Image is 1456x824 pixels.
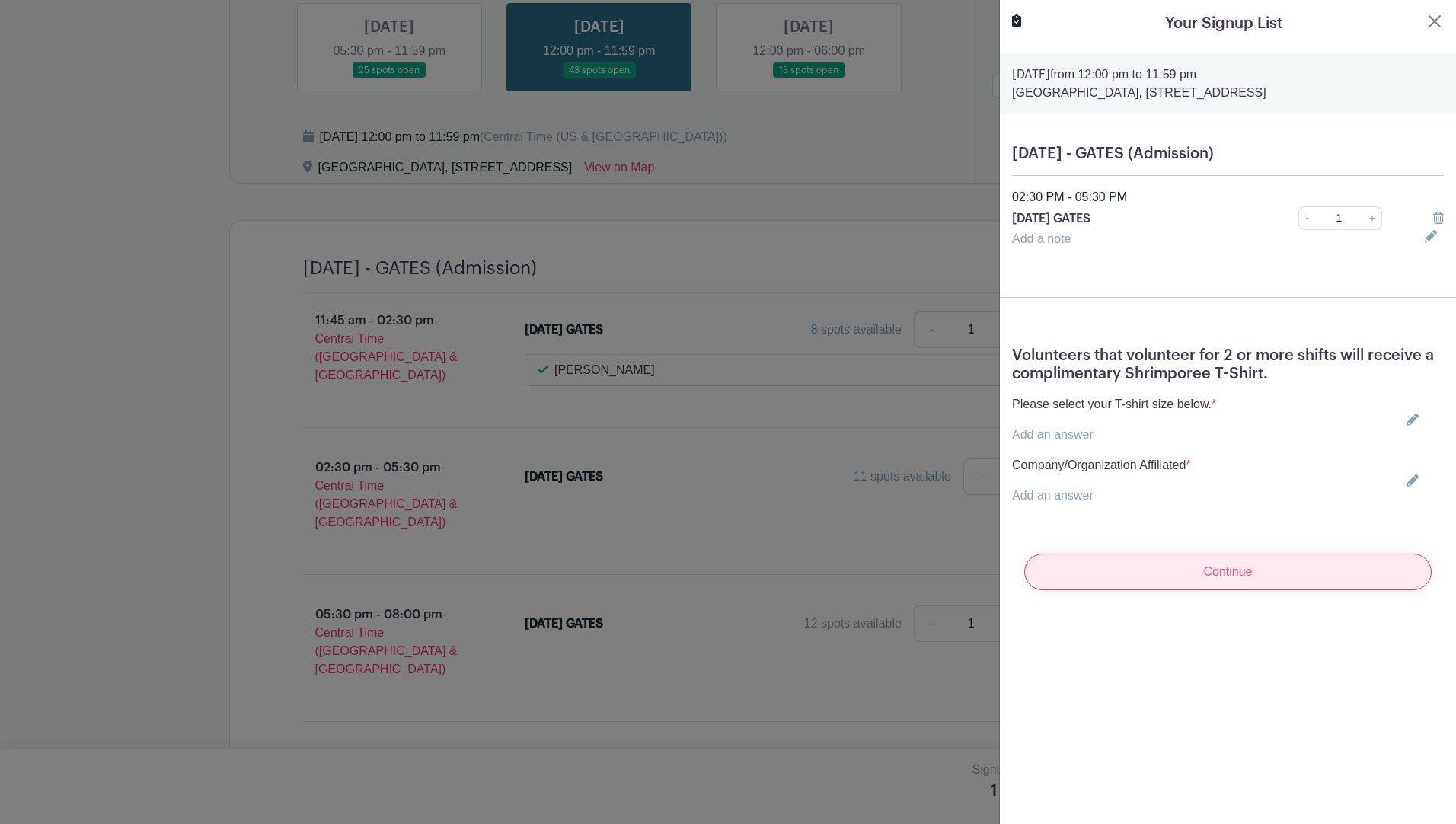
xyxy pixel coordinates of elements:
[1012,145,1444,163] h5: [DATE] - GATES (Admission)
[1012,209,1256,228] p: [DATE] GATES
[1012,395,1216,414] p: Please select your T-shirt size below.
[1003,188,1453,206] div: 02:30 PM - 05:30 PM
[1012,65,1444,84] p: from 12:00 pm to 11:59 pm
[1426,12,1444,30] button: Close
[1363,206,1382,230] a: +
[1012,489,1094,502] a: Add an answer
[1012,347,1444,383] h5: Volunteers that volunteer for 2 or more shifts will receive a complimentary Shrimporee T-Shirt.
[1024,554,1432,590] input: Continue
[1012,232,1071,245] a: Add a note
[1012,69,1050,81] strong: [DATE]
[1298,206,1315,230] a: -
[1012,84,1444,102] p: [GEOGRAPHIC_DATA], [STREET_ADDRESS]
[1012,456,1191,474] p: Company/Organization Affiliated
[1012,428,1094,441] a: Add an answer
[1165,12,1282,35] h5: Your Signup List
